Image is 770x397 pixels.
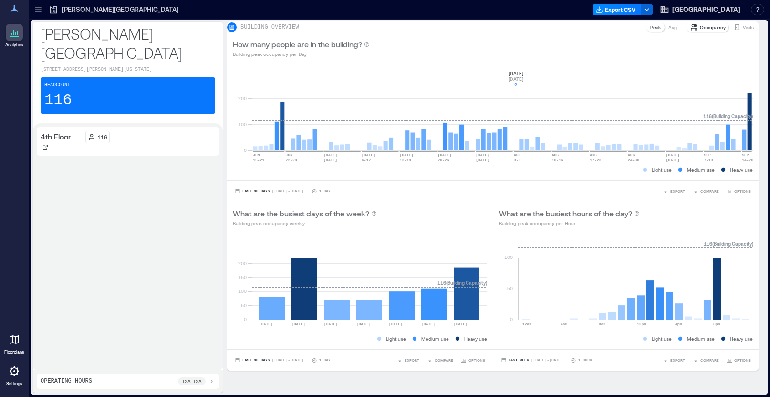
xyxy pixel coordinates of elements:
[437,153,451,157] text: [DATE]
[675,322,682,326] text: 4pm
[253,153,260,157] text: JUN
[743,23,754,31] p: Visits
[713,322,720,326] text: 8pm
[233,50,370,58] p: Building peak occupancy per Day
[552,153,559,157] text: AUG
[362,158,371,162] text: 6-12
[670,188,685,194] span: EXPORT
[666,158,680,162] text: [DATE]
[522,322,531,326] text: 12am
[286,153,293,157] text: JUN
[657,2,743,17] button: [GEOGRAPHIC_DATA]
[238,288,247,294] tspan: 100
[323,153,337,157] text: [DATE]
[1,328,27,358] a: Floorplans
[514,158,521,162] text: 3-9
[6,381,22,386] p: Settings
[672,5,740,14] span: [GEOGRAPHIC_DATA]
[691,355,721,365] button: COMPARE
[62,5,178,14] p: [PERSON_NAME][GEOGRAPHIC_DATA]
[319,357,331,363] p: 1 Day
[5,42,23,48] p: Analytics
[590,158,601,162] text: 17-23
[742,158,753,162] text: 14-20
[435,357,453,363] span: COMPARE
[233,208,369,219] p: What are the busiest days of the week?
[41,24,215,62] p: [PERSON_NAME][GEOGRAPHIC_DATA]
[3,360,26,389] a: Settings
[687,166,715,173] p: Medium use
[725,355,753,365] button: OPTIONS
[593,4,641,15] button: Export CSV
[362,153,375,157] text: [DATE]
[725,186,753,196] button: OPTIONS
[97,133,107,141] p: 116
[514,153,521,157] text: AUG
[238,274,247,280] tspan: 150
[650,23,661,31] p: Peak
[233,186,306,196] button: Last 90 Days |[DATE]-[DATE]
[637,322,646,326] text: 12pm
[41,66,215,74] p: [STREET_ADDRESS][PERSON_NAME][US_STATE]
[704,158,713,162] text: 7-13
[454,322,468,326] text: [DATE]
[238,260,247,266] tspan: 200
[734,357,751,363] span: OPTIONS
[499,219,640,227] p: Building peak occupancy per Hour
[628,153,635,157] text: AUG
[668,23,677,31] p: Avg
[704,153,711,157] text: SEP
[421,335,449,343] p: Medium use
[700,188,719,194] span: COMPARE
[687,335,715,343] p: Medium use
[238,121,247,127] tspan: 100
[661,355,687,365] button: EXPORT
[400,158,411,162] text: 13-19
[244,147,247,153] tspan: 0
[421,322,435,326] text: [DATE]
[41,377,92,385] p: Operating Hours
[241,302,247,308] tspan: 50
[504,254,512,260] tspan: 100
[356,322,370,326] text: [DATE]
[652,335,672,343] p: Light use
[507,285,512,291] tspan: 50
[400,153,414,157] text: [DATE]
[4,349,24,355] p: Floorplans
[386,335,406,343] p: Light use
[499,355,565,365] button: Last Week |[DATE]-[DATE]
[742,153,749,157] text: SEP
[468,357,485,363] span: OPTIONS
[476,153,489,157] text: [DATE]
[700,23,726,31] p: Occupancy
[628,158,639,162] text: 24-30
[291,322,305,326] text: [DATE]
[240,23,299,31] p: BUILDING OVERVIEW
[238,96,247,101] tspan: 200
[182,377,202,385] p: 12a - 12a
[233,219,377,227] p: Building peak occupancy weekly
[395,355,421,365] button: EXPORT
[691,186,721,196] button: COMPARE
[233,39,362,50] p: How many people are in the building?
[666,153,680,157] text: [DATE]
[44,91,72,110] p: 116
[476,158,489,162] text: [DATE]
[286,158,297,162] text: 22-28
[652,166,672,173] p: Light use
[459,355,487,365] button: OPTIONS
[734,188,751,194] span: OPTIONS
[437,158,449,162] text: 20-26
[499,208,632,219] p: What are the busiest hours of the day?
[730,335,753,343] p: Heavy use
[389,322,403,326] text: [DATE]
[552,158,563,162] text: 10-16
[599,322,606,326] text: 8am
[670,357,685,363] span: EXPORT
[324,322,338,326] text: [DATE]
[730,166,753,173] p: Heavy use
[425,355,455,365] button: COMPARE
[41,131,71,142] p: 4th Floor
[253,158,264,162] text: 15-21
[233,355,306,365] button: Last 90 Days |[DATE]-[DATE]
